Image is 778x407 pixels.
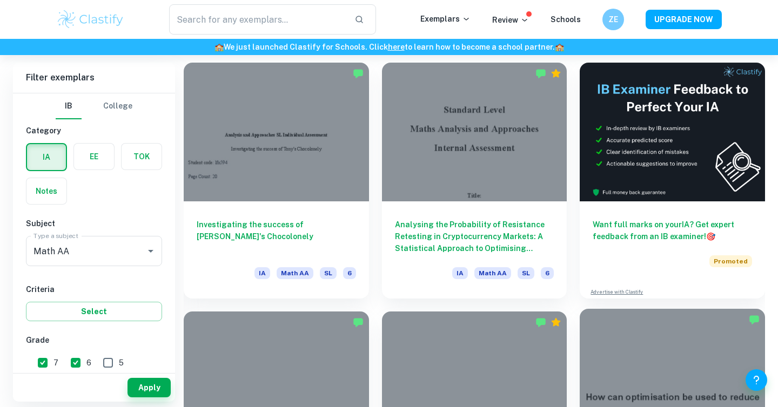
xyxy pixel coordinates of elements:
span: IA [254,267,270,279]
button: Select [26,302,162,321]
img: Marked [749,314,760,325]
img: Clastify logo [56,9,125,30]
span: 7 [53,357,58,369]
span: Math AA [474,267,511,279]
span: Promoted [709,255,752,267]
a: Advertise with Clastify [591,288,643,296]
button: Notes [26,178,66,204]
button: Open [143,243,158,259]
label: Type a subject [33,231,78,240]
a: Schools [551,15,581,24]
button: EE [74,144,114,169]
img: Marked [535,68,546,79]
button: ZE [602,9,624,30]
button: UPGRADE NOW [646,10,722,29]
span: SL [320,267,337,279]
button: Help and Feedback [746,369,767,391]
div: Filter type choice [56,93,132,119]
h6: Criteria [26,283,162,295]
button: Apply [128,378,171,397]
p: Review [492,14,529,26]
span: 6 [343,267,356,279]
div: Premium [551,317,561,328]
img: Marked [535,317,546,328]
button: TOK [122,144,162,169]
h6: Want full marks on your IA ? Get expert feedback from an IB examiner! [593,219,752,242]
span: Math AA [277,267,313,279]
span: 5 [119,357,124,369]
a: Want full marks on yourIA? Get expert feedback from an IB examiner!PromotedAdvertise with Clastify [580,63,765,299]
img: Marked [353,317,364,328]
button: IB [56,93,82,119]
span: 6 [86,357,91,369]
span: 🏫 [214,43,224,51]
span: 🎯 [706,232,715,241]
h6: Filter exemplars [13,63,175,93]
p: Exemplars [420,13,471,25]
h6: Analysing the Probability of Resistance Retesting in Cryptocurrency Markets: A Statistical Approa... [395,219,554,254]
input: Search for any exemplars... [169,4,346,35]
img: Marked [353,68,364,79]
span: 🏫 [555,43,564,51]
button: College [103,93,132,119]
h6: We just launched Clastify for Schools. Click to learn how to become a school partner. [2,41,776,53]
h6: Grade [26,334,162,346]
h6: Investigating the success of [PERSON_NAME]'s Chocolonely [197,219,356,254]
h6: Category [26,125,162,137]
span: SL [518,267,534,279]
a: Analysing the Probability of Resistance Retesting in Cryptocurrency Markets: A Statistical Approa... [382,63,567,299]
a: Investigating the success of [PERSON_NAME]'s ChocolonelyIAMath AASL6 [184,63,369,299]
a: here [388,43,405,51]
img: Thumbnail [580,63,765,201]
h6: ZE [607,13,620,25]
button: IA [27,144,66,170]
span: 6 [541,267,554,279]
h6: Subject [26,218,162,229]
div: Premium [551,68,561,79]
span: IA [452,267,468,279]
